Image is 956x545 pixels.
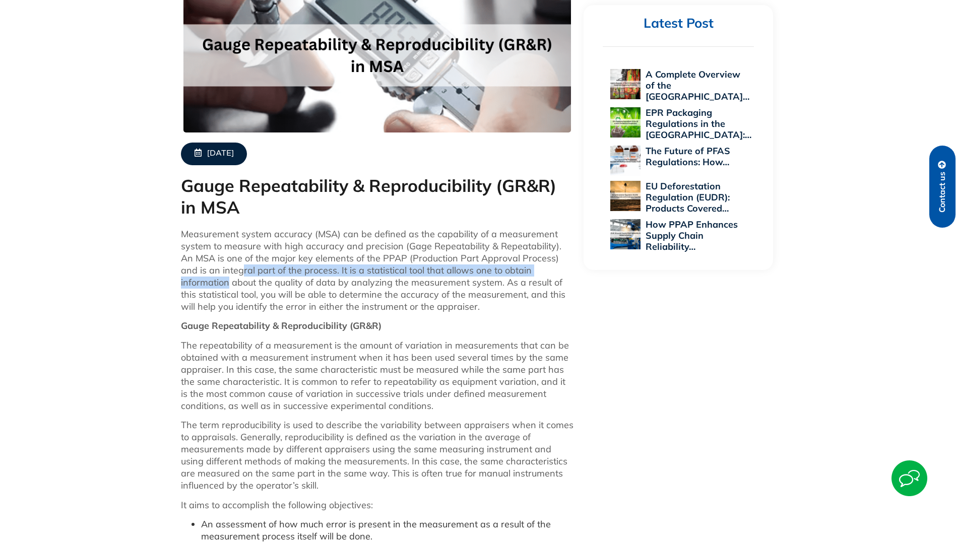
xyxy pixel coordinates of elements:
[181,175,574,218] h1: Gauge Repeatability & Reproducibility (GR&R) in MSA
[938,172,947,213] span: Contact us
[181,228,574,313] p: Measurement system accuracy (MSA) can be defined as the capability of a measurement system to mea...
[646,69,749,102] a: A Complete Overview of the [GEOGRAPHIC_DATA]…
[201,518,574,542] li: An assessment of how much error is present in the measurement as a result of the measurement proc...
[181,320,381,331] strong: Gauge Repeatability & Reproducibility (GR&R)
[646,145,730,168] a: The Future of PFAS Regulations: How…
[603,15,754,32] h2: Latest Post
[610,69,641,99] img: A Complete Overview of the EU Personal Protective Equipment Regulation 2016/425
[181,419,574,492] p: The term reproducibility is used to describe the variability between appraisers when it comes to ...
[891,460,927,496] img: Start Chat
[610,219,641,249] img: How PPAP Enhances Supply Chain Reliability Across Global Industries
[181,499,574,511] p: It aims to accomplish the following objectives:
[181,143,247,165] a: [DATE]
[929,146,955,228] a: Contact us
[610,181,641,211] img: EU Deforestation Regulation (EUDR): Products Covered and Compliance Essentials
[181,339,574,412] p: The repeatability of a measurement is the amount of variation in measurements that can be obtaine...
[207,149,234,159] span: [DATE]
[646,107,751,141] a: EPR Packaging Regulations in the [GEOGRAPHIC_DATA]:…
[646,180,730,214] a: EU Deforestation Regulation (EUDR): Products Covered…
[646,219,738,252] a: How PPAP Enhances Supply Chain Reliability…
[610,146,641,176] img: The Future of PFAS Regulations: How 2025 Will Reshape Global Supply Chains
[610,107,641,138] img: EPR Packaging Regulations in the US: A 2025 Compliance Perspective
